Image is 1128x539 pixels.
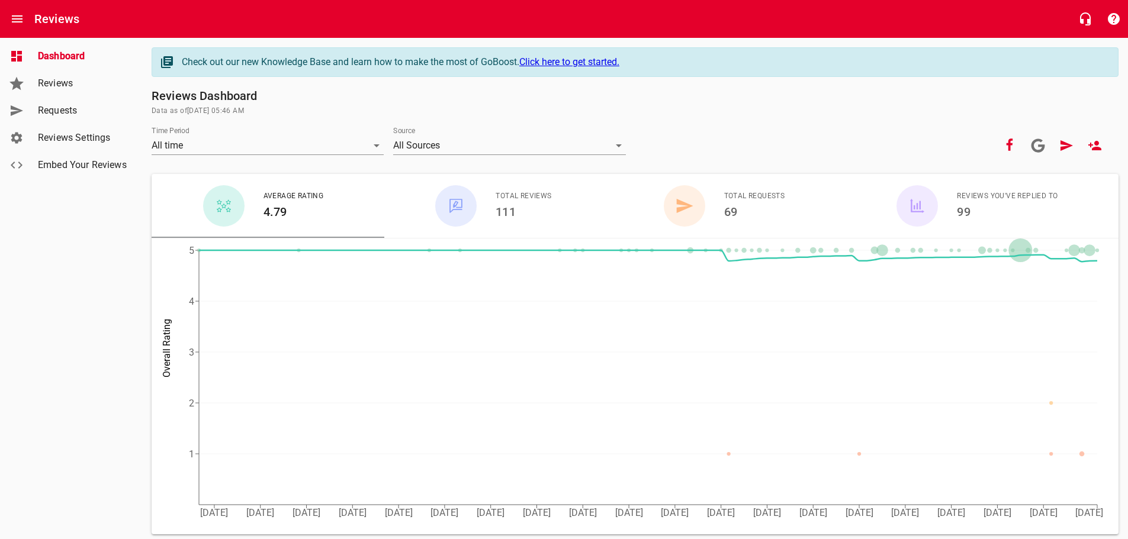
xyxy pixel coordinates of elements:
[152,136,384,155] div: All time
[753,507,781,518] tspan: [DATE]
[246,507,274,518] tspan: [DATE]
[957,191,1058,202] span: Reviews You've Replied To
[189,448,194,460] tspan: 1
[984,507,1011,518] tspan: [DATE]
[182,55,1106,69] div: Check out our new Knowledge Base and learn how to make the most of GoBoost.
[1100,5,1128,33] button: Support Portal
[1052,131,1081,160] a: Request Review
[724,202,785,221] h6: 69
[995,131,1024,160] button: Your Facebook account is connected
[189,398,194,409] tspan: 2
[1030,507,1058,518] tspan: [DATE]
[1081,131,1109,160] a: New User
[339,507,367,518] tspan: [DATE]
[519,56,619,67] a: Click here to get started.
[38,104,128,118] span: Requests
[3,5,31,33] button: Open drawer
[152,127,189,134] label: Time Period
[293,507,320,518] tspan: [DATE]
[477,507,504,518] tspan: [DATE]
[152,105,1119,117] span: Data as of [DATE] 05:46 AM
[1075,507,1103,518] tspan: [DATE]
[615,507,643,518] tspan: [DATE]
[724,191,785,202] span: Total Requests
[496,202,551,221] h6: 111
[152,86,1119,105] h6: Reviews Dashboard
[161,319,172,377] tspan: Overall Rating
[1071,5,1100,33] button: Live Chat
[38,158,128,172] span: Embed Your Reviews
[1024,131,1052,160] a: Connect your Google account
[189,347,194,358] tspan: 3
[393,127,415,134] label: Source
[430,507,458,518] tspan: [DATE]
[200,507,228,518] tspan: [DATE]
[523,507,551,518] tspan: [DATE]
[957,202,1058,221] h6: 99
[937,507,965,518] tspan: [DATE]
[38,131,128,145] span: Reviews Settings
[38,76,128,91] span: Reviews
[661,507,689,518] tspan: [DATE]
[569,507,597,518] tspan: [DATE]
[189,296,194,307] tspan: 4
[846,507,873,518] tspan: [DATE]
[263,202,324,221] h6: 4.79
[385,507,413,518] tspan: [DATE]
[891,507,919,518] tspan: [DATE]
[799,507,827,518] tspan: [DATE]
[38,49,128,63] span: Dashboard
[707,507,735,518] tspan: [DATE]
[263,191,324,202] span: Average Rating
[34,9,79,28] h6: Reviews
[496,191,551,202] span: Total Reviews
[189,245,194,256] tspan: 5
[393,136,625,155] div: All Sources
